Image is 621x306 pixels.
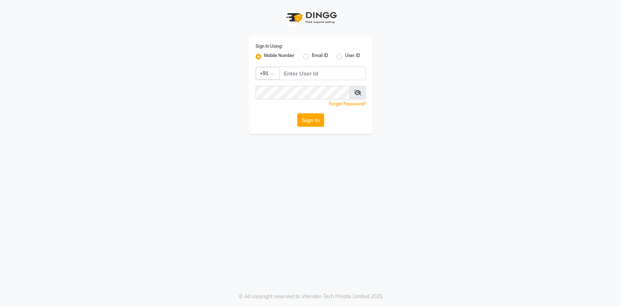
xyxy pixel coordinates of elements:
[345,52,360,61] label: User ID
[312,52,328,61] label: Email ID
[282,7,339,28] img: logo1.svg
[264,52,295,61] label: Mobile Number
[256,43,283,50] label: Sign In Using:
[329,101,366,107] a: Forgot Password?
[279,67,366,80] input: Username
[297,113,324,127] button: Sign In
[256,86,350,99] input: Username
